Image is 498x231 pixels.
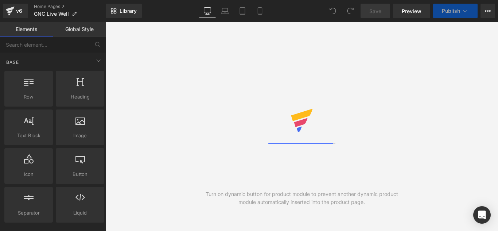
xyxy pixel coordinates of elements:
[234,4,251,18] a: Tablet
[34,4,106,9] a: Home Pages
[7,209,51,217] span: Separator
[58,93,102,101] span: Heading
[216,4,234,18] a: Laptop
[7,170,51,178] span: Icon
[343,4,358,18] button: Redo
[15,6,24,16] div: v6
[203,190,400,206] div: Turn on dynamic button for product module to prevent another dynamic product module automatically...
[326,4,340,18] button: Undo
[7,132,51,139] span: Text Block
[5,59,20,66] span: Base
[120,8,137,14] span: Library
[473,206,491,224] div: Open Intercom Messenger
[58,209,102,217] span: Liquid
[481,4,495,18] button: More
[433,4,478,18] button: Publish
[442,8,460,14] span: Publish
[402,7,421,15] span: Preview
[58,170,102,178] span: Button
[199,4,216,18] a: Desktop
[58,132,102,139] span: Image
[369,7,381,15] span: Save
[53,22,106,36] a: Global Style
[106,4,142,18] a: New Library
[7,93,51,101] span: Row
[251,4,269,18] a: Mobile
[34,11,69,17] span: GNC Live Well
[393,4,430,18] a: Preview
[3,4,28,18] a: v6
